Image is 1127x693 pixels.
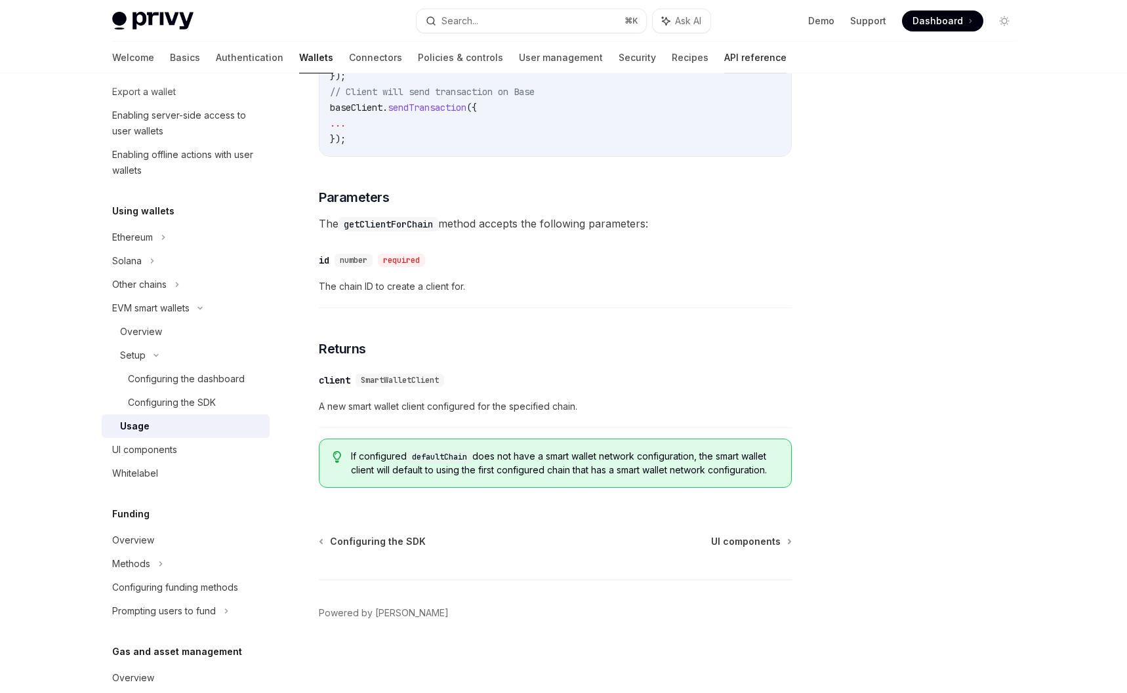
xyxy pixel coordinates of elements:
div: Usage [120,418,150,434]
a: Enabling offline actions with user wallets [102,143,270,182]
span: Parameters [319,188,389,207]
span: // Client will send transaction on Base [330,86,535,98]
span: A new smart wallet client configured for the specified chain. [319,399,792,414]
div: EVM smart wallets [112,300,190,316]
span: Dashboard [912,14,963,28]
span: ... [330,117,346,129]
div: Other chains [112,277,167,292]
div: Prompting users to fund [112,603,216,619]
span: UI components [711,535,781,548]
svg: Tip [333,451,342,463]
a: Overview [102,320,270,344]
a: Wallets [299,42,333,73]
a: User management [519,42,603,73]
div: Whitelabel [112,465,158,481]
img: light logo [112,12,194,30]
div: Search... [441,13,478,29]
div: Overview [112,532,154,548]
span: ({ [466,102,477,113]
span: The method accepts the following parameters: [319,214,792,233]
a: Security [619,42,656,73]
a: Enabling server-side access to user wallets [102,104,270,143]
code: defaultChain [407,450,472,464]
h5: Using wallets [112,203,174,219]
div: Setup [120,347,146,363]
span: baseClient [330,102,382,113]
span: The chain ID to create a client for. [319,279,792,294]
div: id [319,254,329,267]
div: Enabling server-side access to user wallets [112,108,262,139]
div: UI components [112,442,177,458]
a: Basics [170,42,200,73]
div: Solana [112,253,142,269]
a: Policies & controls [418,42,503,73]
div: Methods [112,556,150,572]
h5: Funding [112,506,150,522]
span: SmartWalletClient [361,375,439,386]
a: Usage [102,414,270,438]
a: Support [850,14,886,28]
a: Configuring the SDK [102,391,270,414]
span: }); [330,133,346,145]
a: Authentication [216,42,283,73]
a: Configuring the dashboard [102,367,270,391]
div: Enabling offline actions with user wallets [112,147,262,178]
a: API reference [724,42,787,73]
div: Configuring funding methods [112,580,238,595]
button: Toggle dark mode [994,10,1015,31]
span: sendTransaction [388,102,466,113]
div: Overview [120,324,162,340]
h5: Gas and asset management [112,644,242,660]
span: Ask AI [675,14,701,28]
div: client [319,374,350,387]
div: Configuring the SDK [128,395,216,410]
a: Dashboard [902,10,983,31]
button: Ask AI [653,9,710,33]
a: Configuring the SDK [320,535,426,548]
a: Recipes [672,42,708,73]
a: Connectors [349,42,402,73]
button: Search...⌘K [417,9,646,33]
a: Overview [102,666,270,690]
div: Configuring the dashboard [128,371,245,387]
a: Demo [808,14,834,28]
a: Powered by [PERSON_NAME] [319,606,449,620]
a: Configuring funding methods [102,576,270,599]
code: getClientForChain [338,217,438,231]
span: . [382,102,388,113]
div: Overview [112,670,154,686]
a: Welcome [112,42,154,73]
div: required [378,254,425,267]
div: Ethereum [112,229,153,245]
span: }); [330,70,346,82]
span: If configured does not have a smart wallet network configuration, the smart wallet client will de... [351,450,778,477]
span: Returns [319,340,366,358]
a: Whitelabel [102,462,270,485]
a: UI components [102,438,270,462]
a: Overview [102,528,270,552]
span: number [340,255,367,266]
span: Configuring the SDK [330,535,426,548]
a: UI components [711,535,790,548]
span: ⌘ K [625,16,638,26]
